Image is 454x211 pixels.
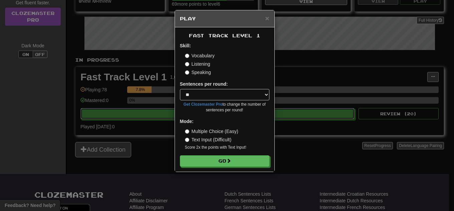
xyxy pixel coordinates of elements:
[185,136,232,143] label: Text Input (Difficult)
[185,128,238,135] label: Multiple Choice (Easy)
[185,138,189,142] input: Text Input (Difficult)
[185,61,210,67] label: Listening
[185,62,189,66] input: Listening
[185,129,189,134] input: Multiple Choice (Easy)
[184,102,223,107] a: Get Clozemaster Pro
[180,81,228,87] label: Sentences per round:
[265,15,269,22] button: Close
[180,102,269,113] small: to change the number of sentences per round!
[185,70,189,75] input: Speaking
[185,145,269,150] small: Score 2x the points with Text Input !
[185,69,211,76] label: Speaking
[185,54,189,58] input: Vocabulary
[180,15,269,22] h5: Play
[180,119,194,124] strong: Mode:
[185,52,215,59] label: Vocabulary
[265,14,269,22] span: ×
[180,155,269,167] button: Go
[180,43,191,48] strong: Skill:
[189,33,260,38] span: Fast Track Level 1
